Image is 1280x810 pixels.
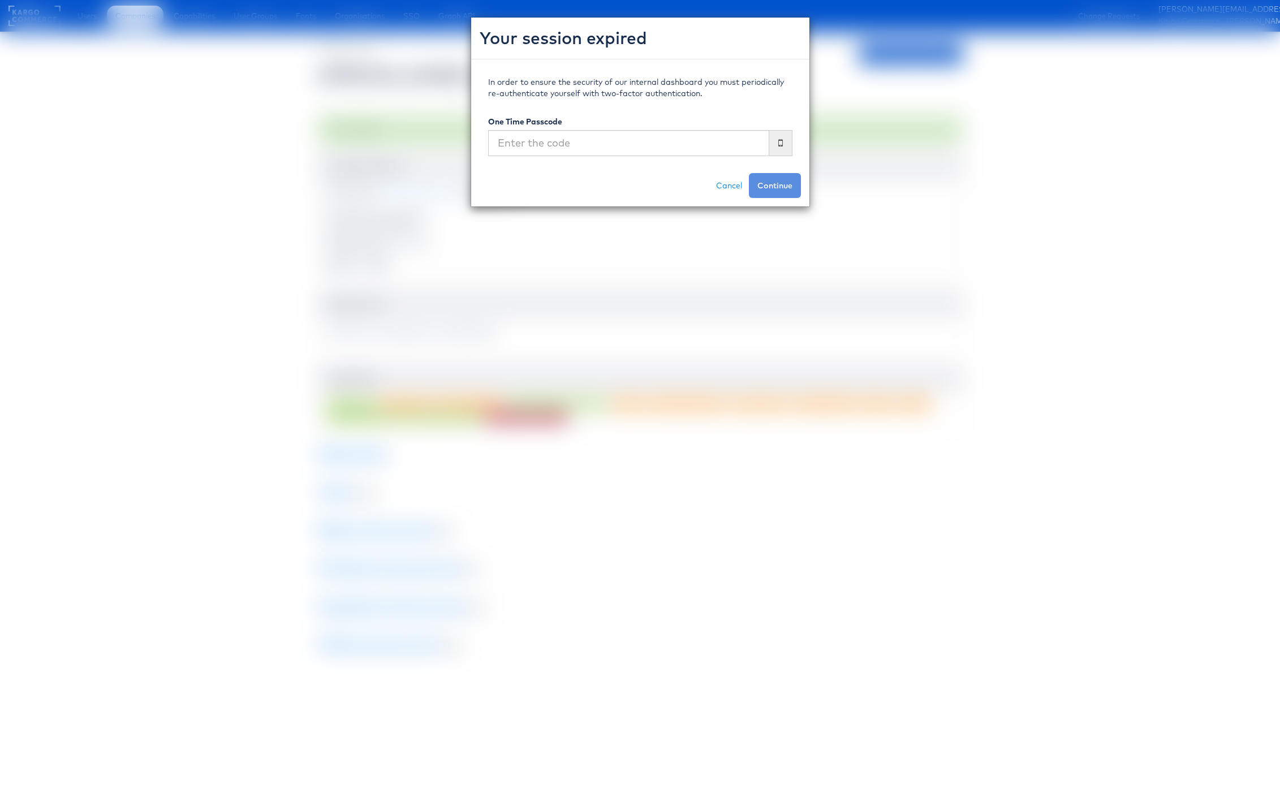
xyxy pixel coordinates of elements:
input: Enter the code [488,130,769,156]
p: In order to ensure the security of our internal dashboard you must periodically re-authenticate y... [488,76,792,99]
label: One Time Passcode [488,116,562,127]
h2: Your session expired [480,26,801,50]
button: Continue [749,173,801,198]
a: Cancel [709,173,749,198]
